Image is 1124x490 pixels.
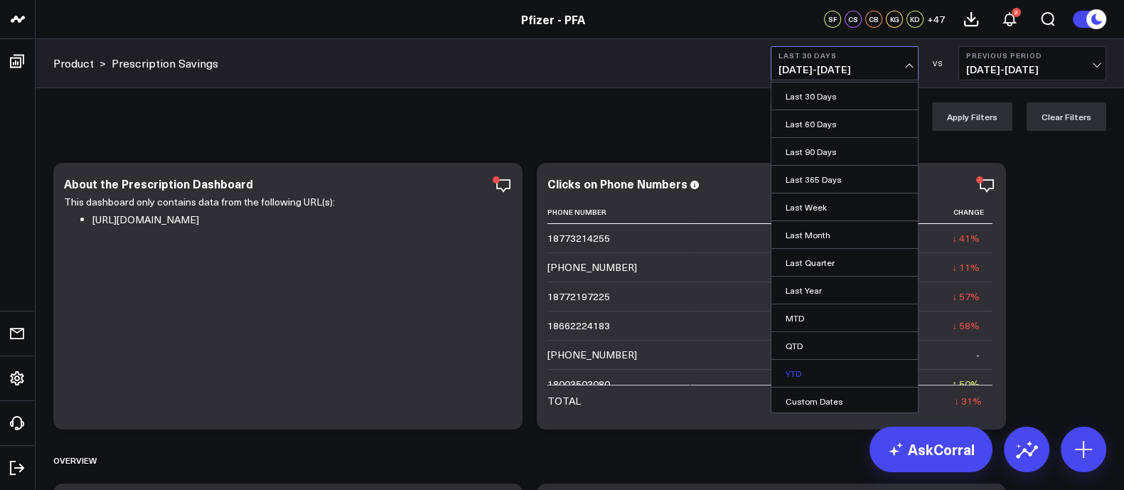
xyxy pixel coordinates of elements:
th: Clicks [690,201,850,224]
a: Last Year [771,277,918,304]
b: Last 30 Days [778,51,911,60]
button: Apply Filters [932,102,1012,131]
div: 18773214255 [547,231,610,245]
div: 2 [1012,8,1021,17]
span: [DATE] - [DATE] [966,64,1098,75]
div: ↓ 41% [952,231,980,245]
div: Overview [53,444,97,476]
div: ↓ 11% [952,260,980,275]
a: MTD [771,304,918,331]
a: Last Week [771,193,918,220]
button: Last 30 Days[DATE]-[DATE] [771,46,919,80]
a: Pfizer - PFA [521,11,585,27]
a: AskCorral [869,427,992,472]
span: [DATE] - [DATE] [778,64,911,75]
div: 18003503080 [547,377,610,391]
a: Prescription Savings [112,55,218,71]
a: YTD [771,360,918,387]
th: Change [850,201,992,224]
button: +47 [927,11,945,28]
a: Last 90 Days [771,138,918,165]
div: VS [926,59,951,68]
div: ↓ 58% [952,319,980,333]
a: Custom Dates [771,388,918,415]
div: 18772197225 [547,289,610,304]
div: ↓ 31% [954,394,982,408]
a: Last 365 Days [771,166,918,193]
div: 18662224183 [547,319,610,333]
div: KD [906,11,924,28]
a: Product [53,55,94,71]
a: Last 60 Days [771,110,918,137]
div: KG [886,11,903,28]
div: ↓ 57% [952,289,980,304]
li: [URL][DOMAIN_NAME] [92,211,501,229]
div: [PHONE_NUMBER] [547,260,637,275]
div: CS [845,11,862,28]
p: This dashboard only contains data from the following URL(s): [64,193,501,211]
div: About the Prescription Dashboard [64,176,253,191]
div: Clicks on Phone Numbers [547,176,687,191]
div: TOTAL [547,394,581,408]
a: Last 30 Days [771,82,918,110]
div: SF [824,11,841,28]
th: Phone Number [547,201,690,224]
div: ↑ 50% [952,377,980,391]
div: - [976,348,980,362]
div: CB [865,11,882,28]
button: Clear Filters [1027,102,1106,131]
div: > [53,55,106,71]
button: Previous Period[DATE]-[DATE] [958,46,1106,80]
a: Last Month [771,221,918,248]
b: Previous Period [966,51,1098,60]
span: + 47 [927,14,945,24]
div: [PHONE_NUMBER] [547,348,637,362]
a: Last Quarter [771,249,918,276]
a: QTD [771,332,918,359]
